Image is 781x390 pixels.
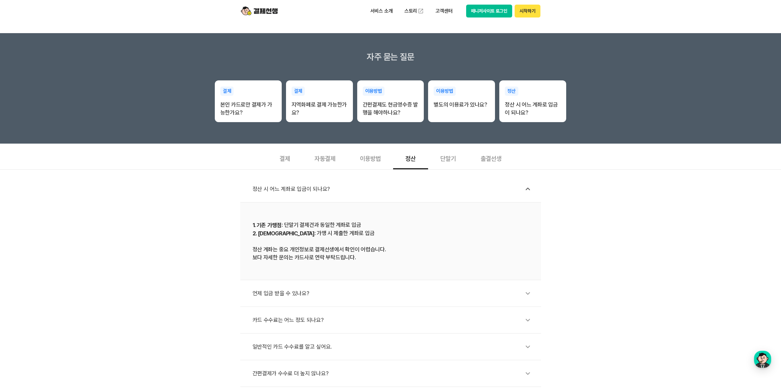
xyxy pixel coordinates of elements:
div: 단말기 [428,147,468,169]
div: : 단말기 결제건과 동일한 계좌로 입금 : 가맹 시 제출한 계좌로 입금 정산 계좌는 중요 개인정보로 결제선생에서 확인이 어렵습니다. 보다 자세한 문의는 카드사로 연락 부탁드립니다. [253,221,529,261]
p: 서비스 소개 [366,6,397,17]
p: 별도의 이용료가 있나요? [434,101,489,109]
b: 2. [DEMOGRAPHIC_DATA] [253,230,315,237]
span: 대화 [56,204,64,209]
p: 결제 [220,87,234,96]
div: 정산 시 어느 계좌로 입금이 되나요? [253,182,535,196]
p: 간편결제도 현금영수증 발행을 해야하나요? [363,101,419,117]
a: 대화 [41,195,79,210]
div: 일반적인 카드 수수료를 알고 싶어요. [253,340,535,354]
img: logo [241,5,278,17]
div: 언제 입금 받을 수 있나요? [253,286,535,300]
p: 본인 카드로만 결제가 가능한가요? [220,101,276,117]
p: 이용방법 [363,87,385,96]
div: 간편결제가 수수료 더 높지 않나요? [253,366,535,380]
b: 1. 기존 가맹점 [253,222,282,228]
div: 정산 [393,147,428,169]
span: 설정 [95,204,102,209]
div: 자동결제 [302,147,348,169]
a: 스토리 [400,5,428,17]
a: 홈 [2,195,41,210]
p: 결제 [292,87,305,96]
div: 결제 [267,147,302,169]
p: 정산 [505,87,518,96]
p: 고객센터 [431,6,457,17]
div: 이용방법 [348,147,393,169]
div: 카드 수수료는 어느 정도 되나요? [253,313,535,327]
img: 외부 도메인 오픈 [418,8,424,14]
button: 시작하기 [515,5,540,17]
a: 설정 [79,195,118,210]
button: 매니저사이트 로그인 [466,5,512,17]
p: 이용방법 [434,87,455,96]
p: 지역화폐로 결제 가능한가요? [292,101,347,117]
div: 출결선생 [468,147,514,169]
p: 정산 시 어느 계좌로 입금이 되나요? [505,101,561,117]
span: 홈 [19,204,23,209]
